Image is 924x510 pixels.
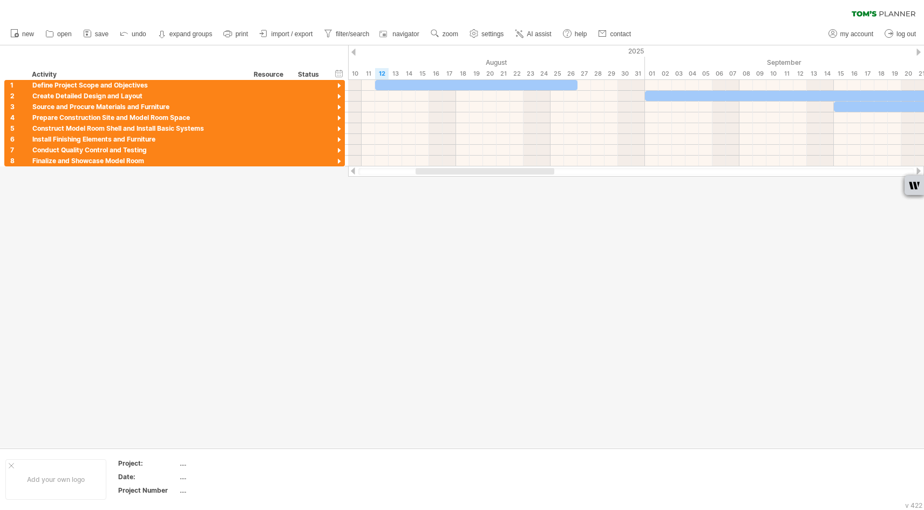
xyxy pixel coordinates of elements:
div: 8 [10,156,26,166]
span: zoom [443,30,458,38]
a: contact [595,27,634,41]
div: Saturday, 20 September 2025 [901,68,915,79]
div: Monday, 11 August 2025 [362,68,375,79]
div: 6 [10,134,26,144]
span: help [575,30,587,38]
div: Prepare Construction Site and Model Room Space [32,112,243,123]
div: Status [298,69,322,80]
div: Tuesday, 12 August 2025 [375,68,389,79]
div: 2 [10,91,26,101]
div: Monday, 8 September 2025 [739,68,753,79]
a: open [43,27,75,41]
div: Saturday, 16 August 2025 [429,68,443,79]
div: Monday, 18 August 2025 [456,68,470,79]
div: Project Number [118,486,178,495]
div: Monday, 25 August 2025 [551,68,564,79]
a: help [560,27,590,41]
div: Tuesday, 16 September 2025 [847,68,861,79]
div: Monday, 1 September 2025 [645,68,658,79]
strong: expand groups [169,30,212,38]
span: my account [840,30,873,38]
div: Thursday, 4 September 2025 [685,68,699,79]
div: Construct Model Room Shell and Install Basic Systems [32,123,243,133]
a: settings [467,27,507,41]
span: save [95,30,108,38]
span: filter/search [336,30,369,38]
a: print [221,27,251,41]
div: Saturday, 6 September 2025 [712,68,726,79]
a: save [80,27,112,41]
div: Wednesday, 20 August 2025 [483,68,497,79]
div: Wednesday, 13 August 2025 [389,68,402,79]
div: Source and Procure Materials and Furniture [32,102,243,112]
div: Resource [254,69,287,80]
div: Wednesday, 3 September 2025 [672,68,685,79]
div: Sunday, 14 September 2025 [820,68,834,79]
div: Sunday, 24 August 2025 [537,68,551,79]
span: open [57,30,72,38]
div: Friday, 5 September 2025 [699,68,712,79]
div: 3 [10,102,26,112]
div: Wednesday, 27 August 2025 [577,68,591,79]
div: Sunday, 31 August 2025 [631,68,645,79]
div: Sunday, 7 September 2025 [726,68,739,79]
div: .... [180,486,270,495]
div: 4 [10,112,26,123]
span: print [235,30,248,38]
div: Thursday, 11 September 2025 [780,68,793,79]
a: new [8,27,37,41]
div: Finalize and Showcase Model Room [32,156,243,166]
a: zoom [428,27,461,41]
div: Friday, 22 August 2025 [510,68,524,79]
div: Tuesday, 2 September 2025 [658,68,672,79]
a: filter/search [321,27,372,41]
div: Friday, 29 August 2025 [604,68,618,79]
div: Sunday, 17 August 2025 [443,68,456,79]
div: Friday, 12 September 2025 [793,68,807,79]
div: Tuesday, 26 August 2025 [564,68,577,79]
span: import / export [271,30,313,38]
div: Wednesday, 17 September 2025 [861,68,874,79]
a: expand groups [155,27,215,41]
div: 7 [10,145,26,155]
div: .... [180,472,270,481]
div: Saturday, 30 August 2025 [618,68,631,79]
div: Monday, 15 September 2025 [834,68,847,79]
div: Sunday, 10 August 2025 [348,68,362,79]
div: Thursday, 28 August 2025 [591,68,604,79]
div: Conduct Quality Control and Testing [32,145,243,155]
div: Tuesday, 19 August 2025 [470,68,483,79]
a: undo [117,27,150,41]
div: Project: [118,459,178,468]
span: log out [896,30,916,38]
div: Tuesday, 9 September 2025 [753,68,766,79]
div: Wednesday, 10 September 2025 [766,68,780,79]
div: Saturday, 23 August 2025 [524,68,537,79]
span: navigator [392,30,419,38]
span: contact [610,30,631,38]
div: August 2025 [227,57,645,68]
div: 5 [10,123,26,133]
span: undo [132,30,146,38]
div: Friday, 19 September 2025 [888,68,901,79]
div: Friday, 15 August 2025 [416,68,429,79]
div: Add your own logo [5,459,106,500]
span: new [22,30,34,38]
a: import / export [257,27,316,41]
div: 1 [10,80,26,90]
div: Create Detailed Design and Layout [32,91,243,101]
a: AI assist [512,27,554,41]
div: Define Project Scope and Objectives [32,80,243,90]
span: settings [481,30,504,38]
div: v 422 [905,501,922,509]
div: Thursday, 14 August 2025 [402,68,416,79]
div: Date: [118,472,178,481]
a: log out [882,27,919,41]
span: AI assist [527,30,551,38]
a: my account [826,27,877,41]
div: Activity [32,69,242,80]
div: Thursday, 18 September 2025 [874,68,888,79]
div: Install Finishing Elements and Furniture [32,134,243,144]
div: .... [180,459,270,468]
div: Thursday, 21 August 2025 [497,68,510,79]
